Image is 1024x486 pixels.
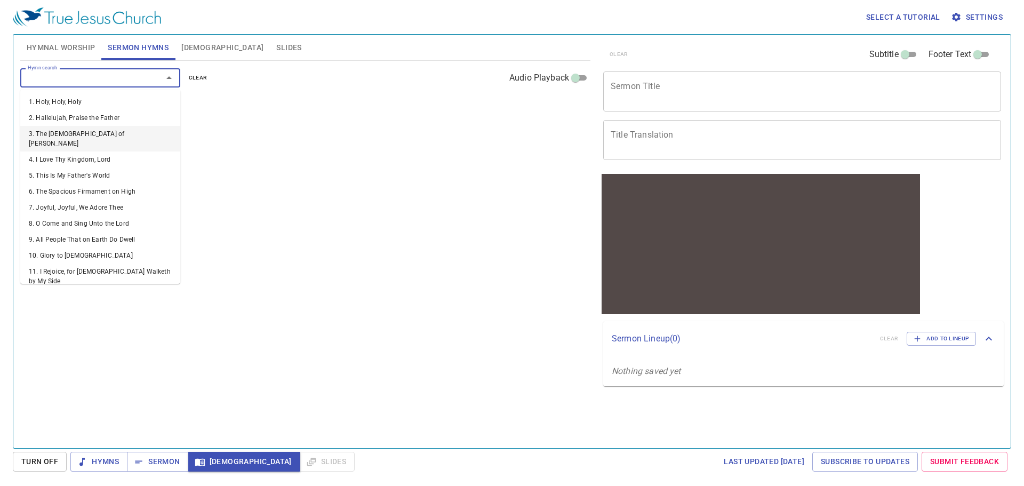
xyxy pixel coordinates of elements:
[20,94,180,110] li: 1. Holy, Holy, Holy
[603,321,1004,356] div: Sermon Lineup(0)clearAdd to Lineup
[20,152,180,168] li: 4. I Love Thy Kingdom, Lord
[862,7,945,27] button: Select a tutorial
[181,41,263,54] span: [DEMOGRAPHIC_DATA]
[20,264,180,289] li: 11. I Rejoice, for [DEMOGRAPHIC_DATA] Walketh by My Side
[724,455,804,468] span: Last updated [DATE]
[20,126,180,152] li: 3. The [DEMOGRAPHIC_DATA] of [PERSON_NAME]
[13,7,161,27] img: True Jesus Church
[276,41,301,54] span: Slides
[20,184,180,200] li: 6. The Spacious Firmament on High
[127,452,188,472] button: Sermon
[914,334,969,344] span: Add to Lineup
[135,455,180,468] span: Sermon
[509,71,569,84] span: Audio Playback
[953,11,1003,24] span: Settings
[930,455,999,468] span: Submit Feedback
[182,71,214,84] button: clear
[188,452,300,472] button: [DEMOGRAPHIC_DATA]
[13,452,67,472] button: Turn Off
[70,452,127,472] button: Hymns
[162,70,177,85] button: Close
[21,455,58,468] span: Turn Off
[869,48,899,61] span: Subtitle
[20,200,180,216] li: 7. Joyful, Joyful, We Adore Thee
[599,171,923,317] iframe: from-child
[812,452,918,472] a: Subscribe to Updates
[79,455,119,468] span: Hymns
[197,455,292,468] span: [DEMOGRAPHIC_DATA]
[20,168,180,184] li: 5. This Is My Father's World
[27,41,95,54] span: Hymnal Worship
[20,248,180,264] li: 10. Glory to [DEMOGRAPHIC_DATA]
[108,41,169,54] span: Sermon Hymns
[612,366,681,376] i: Nothing saved yet
[20,216,180,232] li: 8. O Come and Sing Unto the Lord
[949,7,1007,27] button: Settings
[20,110,180,126] li: 2. Hallelujah, Praise the Father
[922,452,1007,472] a: Submit Feedback
[821,455,909,468] span: Subscribe to Updates
[612,332,871,345] p: Sermon Lineup ( 0 )
[929,48,972,61] span: Footer Text
[866,11,940,24] span: Select a tutorial
[20,232,180,248] li: 9. All People That on Earth Do Dwell
[189,73,207,83] span: clear
[907,332,976,346] button: Add to Lineup
[719,452,809,472] a: Last updated [DATE]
